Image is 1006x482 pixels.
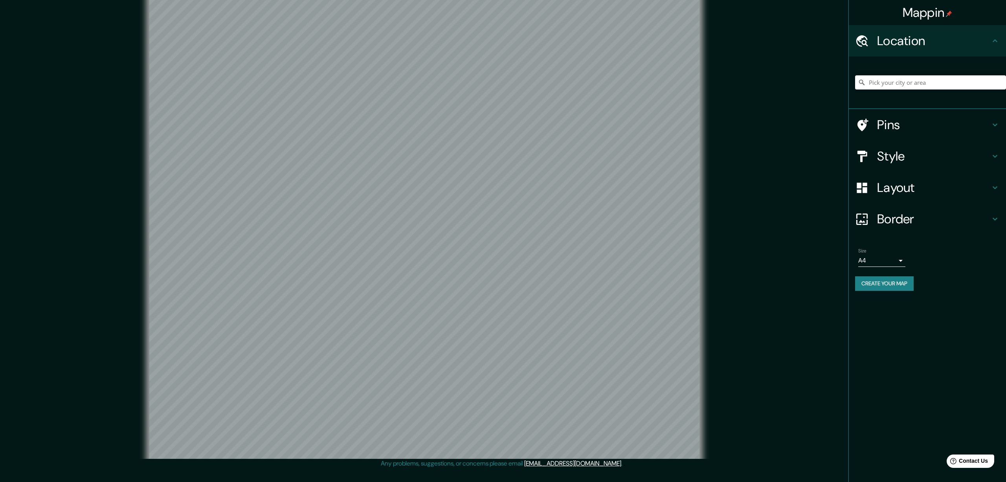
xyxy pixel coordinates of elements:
[946,11,952,17] img: pin-icon.png
[877,211,990,227] h4: Border
[855,75,1006,89] input: Pick your city or area
[381,459,622,468] p: Any problems, suggestions, or concerns please email .
[849,25,1006,57] div: Location
[624,459,625,468] div: .
[936,451,997,473] iframe: Help widget launcher
[858,254,905,267] div: A4
[877,33,990,49] h4: Location
[849,172,1006,203] div: Layout
[903,5,953,20] h4: Mappin
[849,141,1006,172] div: Style
[849,203,1006,235] div: Border
[877,117,990,133] h4: Pins
[877,148,990,164] h4: Style
[858,248,866,254] label: Size
[849,109,1006,141] div: Pins
[877,180,990,195] h4: Layout
[622,459,624,468] div: .
[855,276,914,291] button: Create your map
[524,459,621,467] a: [EMAIL_ADDRESS][DOMAIN_NAME]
